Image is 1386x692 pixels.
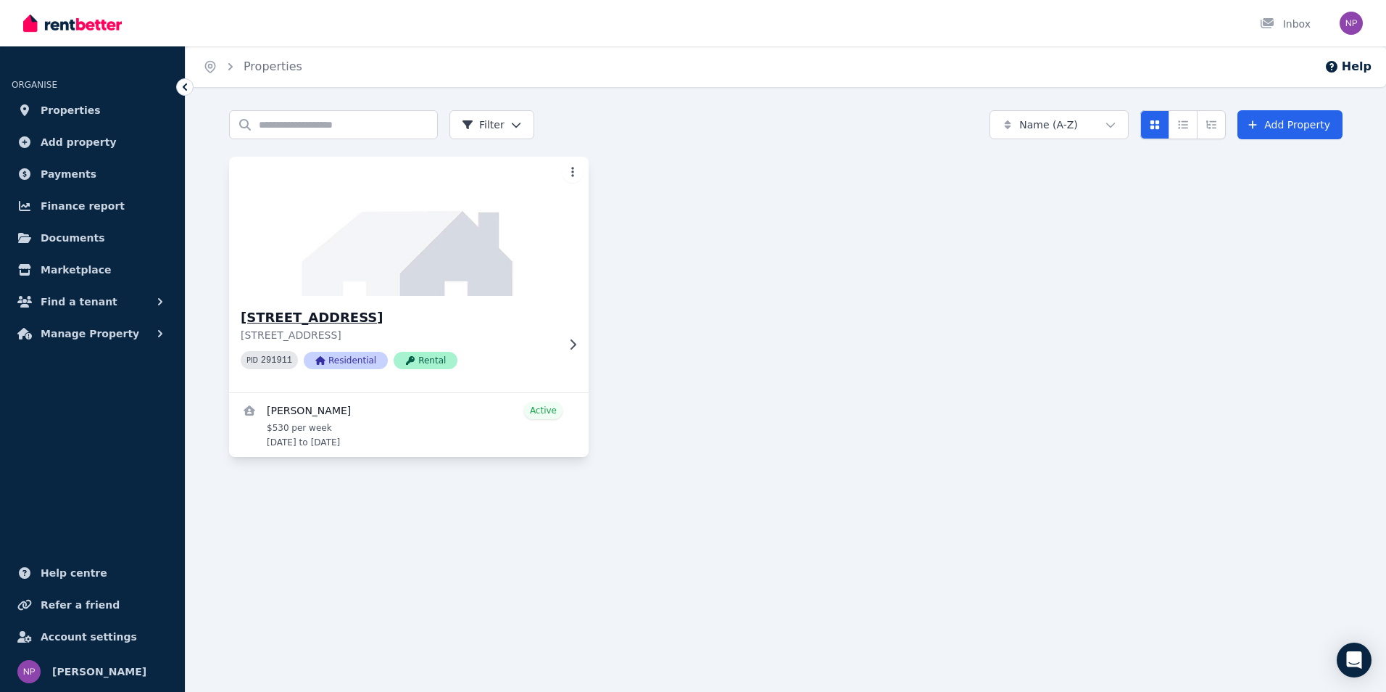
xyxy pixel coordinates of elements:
button: Find a tenant [12,287,173,316]
p: [STREET_ADDRESS] [241,328,557,342]
code: 291911 [261,355,292,366]
span: Residential [304,352,388,369]
span: Rental [394,352,457,369]
span: Properties [41,102,101,119]
span: Help centre [41,564,107,582]
span: Find a tenant [41,293,117,310]
a: Documents [12,223,173,252]
a: Payments [12,160,173,189]
button: Name (A-Z) [989,110,1129,139]
span: [PERSON_NAME] [52,663,146,680]
span: Payments [41,165,96,183]
span: Finance report [41,197,125,215]
a: Refer a friend [12,590,173,619]
a: 181/2 Signal Terrace, Cockburn Central[STREET_ADDRESS][STREET_ADDRESS]PID 291911ResidentialRental [229,157,589,392]
a: Add Property [1237,110,1343,139]
span: Filter [462,118,505,132]
a: View details for Michaela Grabau [229,393,589,457]
button: Help [1324,58,1372,75]
small: PID [246,356,258,364]
img: Natelle Pretorius [1340,12,1363,35]
img: RentBetter [23,12,122,34]
nav: Breadcrumb [186,46,320,87]
div: Inbox [1260,17,1311,31]
button: Card view [1140,110,1169,139]
a: Marketplace [12,255,173,284]
div: View options [1140,110,1226,139]
button: Filter [449,110,534,139]
span: Documents [41,229,105,247]
span: Marketplace [41,261,111,279]
span: Account settings [41,628,137,646]
a: Properties [12,96,173,125]
div: Open Intercom Messenger [1337,643,1372,677]
span: Name (A-Z) [1019,118,1078,132]
button: Expanded list view [1197,110,1226,139]
a: Finance report [12,191,173,221]
button: More options [563,162,583,183]
a: Help centre [12,559,173,588]
img: 181/2 Signal Terrace, Cockburn Central [220,153,598,300]
button: Compact list view [1169,110,1198,139]
span: Refer a friend [41,596,120,614]
span: ORGANISE [12,80,57,90]
span: Manage Property [41,325,139,342]
h3: [STREET_ADDRESS] [241,308,557,328]
button: Manage Property [12,319,173,348]
a: Account settings [12,622,173,651]
img: Natelle Pretorius [17,660,41,683]
span: Add property [41,133,117,151]
a: Add property [12,128,173,157]
a: Properties [244,59,302,73]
